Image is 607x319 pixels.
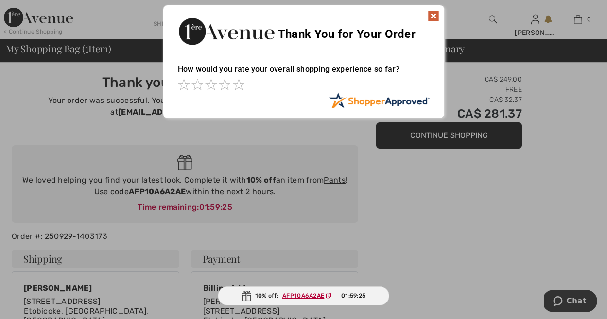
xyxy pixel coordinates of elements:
span: Chat [23,7,43,16]
div: How would you rate your overall shopping experience so far? [178,55,430,92]
img: Thank You for Your Order [178,15,275,48]
img: Gift.svg [242,291,251,301]
span: Thank You for Your Order [278,27,416,41]
span: 01:59:25 [341,291,365,300]
ins: AFP10A6A2AE [282,292,324,299]
img: x [428,10,439,22]
div: 10% off: [218,286,390,305]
